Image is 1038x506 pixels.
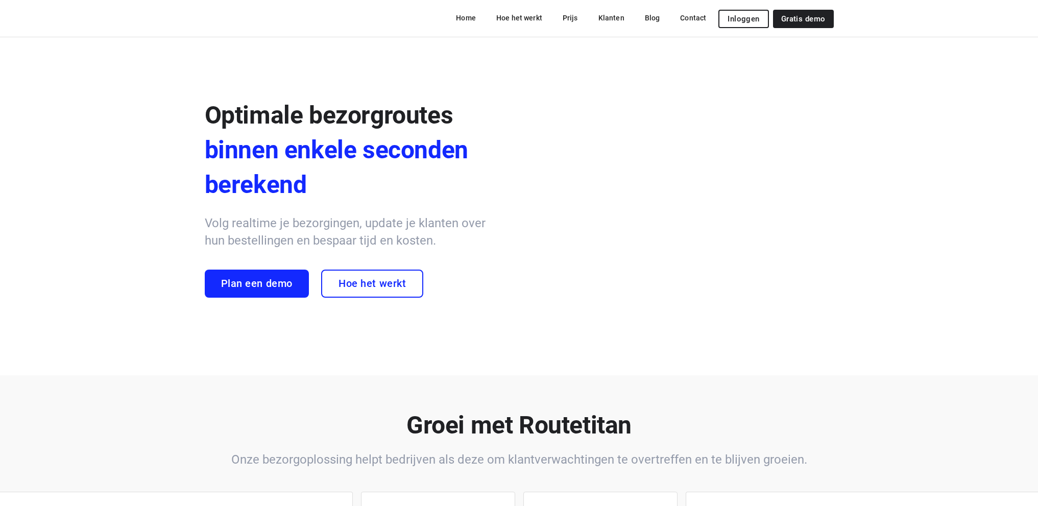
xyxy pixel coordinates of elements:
[554,9,586,27] a: Prijs
[205,451,834,468] h6: Onze bezorgoplossing helpt bedrijven als deze om klantverwachtingen te overtreffen en te blijven ...
[728,15,759,23] span: Inloggen
[339,278,406,290] span: Hoe het werkt
[205,101,453,130] span: Optimale bezorgroutes
[499,66,935,376] img: illustration
[406,411,632,440] b: Groei met Routetitan
[205,270,309,298] a: Plan een demo
[590,9,633,27] a: Klanten
[205,214,486,249] h6: Volg realtime je bezorgingen, update je klanten over hun bestellingen en bespaar tijd en kosten.
[773,10,834,28] a: Gratis demo
[221,278,293,290] span: Plan een demo
[672,9,714,27] a: Contact
[781,15,826,23] span: Gratis demo
[718,10,768,28] button: Inloggen
[448,9,484,27] a: Home
[205,9,286,25] img: Routetitan logo
[205,133,486,202] span: binnen enkele seconden berekend
[205,9,286,28] a: Routetitan
[321,270,423,298] a: Hoe het werkt
[637,9,668,27] a: Blog
[488,9,550,27] a: Hoe het werkt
